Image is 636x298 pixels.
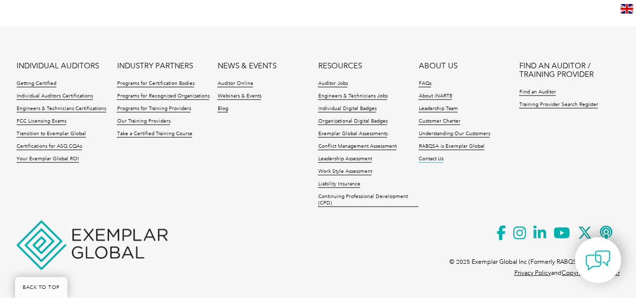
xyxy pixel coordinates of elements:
[117,131,192,138] a: Take a Certified Training Course
[15,277,67,298] a: BACK TO TOP
[418,93,452,100] a: About iNARTE
[17,80,56,87] a: Getting Certified
[217,93,261,100] a: Webinars & Events
[17,62,99,70] a: INDIVIDUAL AUDITORS
[318,62,361,70] a: RESOURCES
[418,118,460,125] a: Customer Charter
[418,80,431,87] a: FAQs
[620,4,633,14] img: en
[519,89,556,96] a: Find an Auditor
[318,93,387,100] a: Engineers & Technicians Jobs
[418,131,490,138] a: Understanding Our Customers
[514,269,551,276] a: Privacy Policy
[217,62,276,70] a: NEWS & EVENTS
[418,143,484,150] a: RABQSA is Exemplar Global
[17,143,82,150] a: Certifications for ASQ CQAs
[585,248,610,273] img: contact-chat.png
[117,106,191,113] a: Programs for Training Providers
[117,118,170,125] a: Our Training Providers
[17,131,86,138] a: Transition to Exemplar Global
[217,106,228,113] a: Blog
[318,80,347,87] a: Auditor Jobs
[17,106,106,113] a: Engineers & Technicians Certifications
[449,256,620,267] p: © 2025 Exemplar Global Inc (Formerly RABQSA International).
[117,62,193,70] a: INDUSTRY PARTNERS
[318,181,360,188] a: Liability Insurance
[418,106,458,113] a: Leadership Team
[418,62,457,70] a: ABOUT US
[17,93,93,100] a: Individual Auditors Certifications
[519,62,619,79] a: FIND AN AUDITOR / TRAINING PROVIDER
[318,143,396,150] a: Conflict Management Assessment
[17,221,167,270] img: Exemplar Global
[418,156,443,163] a: Contact Us
[519,102,598,109] a: Training Provider Search Register
[562,269,620,276] a: Copyright Disclaimer
[217,80,253,87] a: Auditor Online
[318,168,372,175] a: Work Style Assessment
[17,118,66,125] a: FCC Licensing Exams
[318,156,372,163] a: Leadership Assessment
[117,93,209,100] a: Programs for Recognized Organizations
[318,106,376,113] a: Individual Digital Badges
[318,118,387,125] a: Organizational Digital Badges
[318,131,387,138] a: Exemplar Global Assessments
[17,156,79,163] a: Your Exemplar Global ROI
[514,267,620,278] p: and
[117,80,194,87] a: Programs for Certification Bodies
[318,193,418,207] a: Continuing Professional Development (CPD)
